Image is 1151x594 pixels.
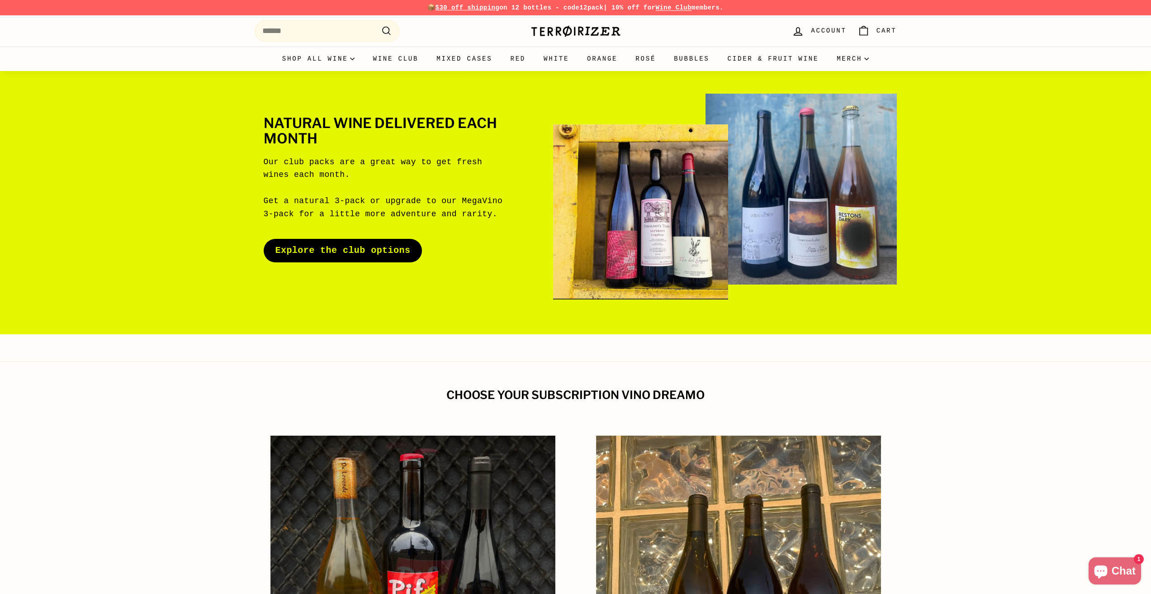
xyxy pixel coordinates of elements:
[786,18,852,44] a: Account
[1086,557,1144,587] inbox-online-store-chat: Shopify online store chat
[237,47,915,71] div: Primary
[655,4,692,11] a: Wine Club
[665,47,718,71] a: Bubbles
[501,47,535,71] a: Red
[719,47,828,71] a: Cider & Fruit Wine
[255,3,897,13] p: 📦 on 12 bottles - code | 10% off for members.
[427,47,501,71] a: Mixed Cases
[436,4,500,11] span: $30 off shipping
[273,47,364,71] summary: Shop all wine
[876,26,897,36] span: Cart
[535,47,578,71] a: White
[626,47,665,71] a: Rosé
[264,239,422,262] a: Explore the club options
[578,47,626,71] a: Orange
[264,116,504,146] h2: Natural wine delivered each month
[811,26,846,36] span: Account
[264,156,504,221] p: Our club packs are a great way to get fresh wines each month. Get a natural 3-pack or upgrade to ...
[828,47,878,71] summary: Merch
[364,47,427,71] a: Wine Club
[579,4,603,11] strong: 12pack
[255,389,897,402] h2: Choose your subscription vino dreamo
[852,18,902,44] a: Cart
